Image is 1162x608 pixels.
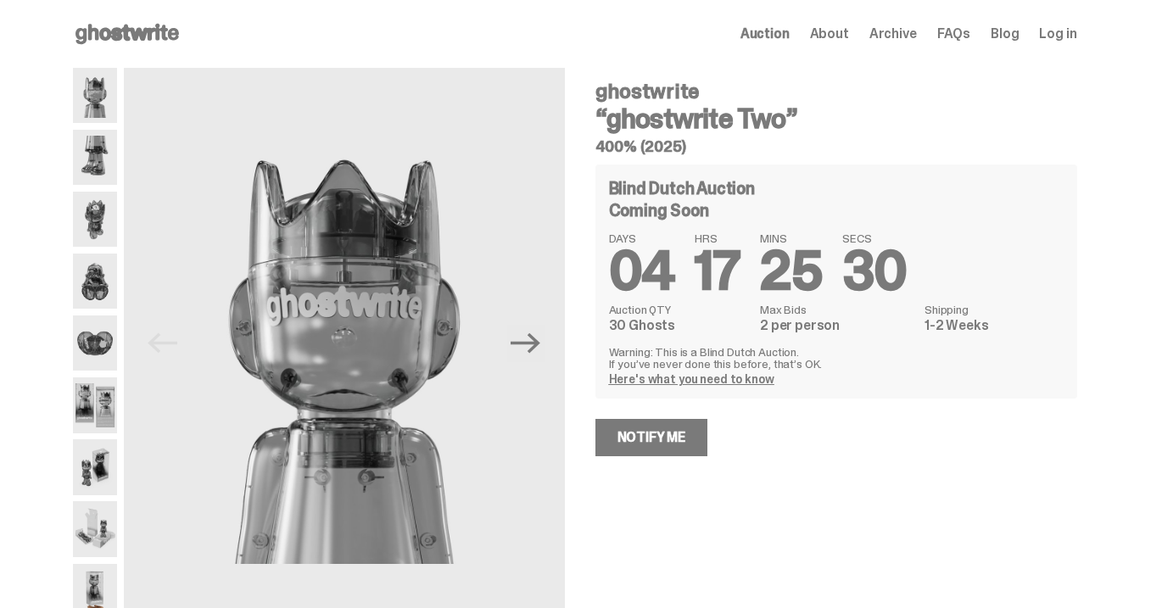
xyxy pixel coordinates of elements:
[609,202,1064,219] div: Coming Soon
[869,27,917,41] a: Archive
[760,236,822,306] span: 25
[595,105,1077,132] h3: “ghostwrite Two”
[842,232,907,244] span: SECS
[609,346,1064,370] p: Warning: This is a Blind Dutch Auction. If you’ve never done this before, that’s OK.
[760,304,914,315] dt: Max Bids
[73,439,117,494] img: ghostwrite_Two_Media_11.png
[609,232,675,244] span: DAYS
[73,68,117,123] img: ghostwrite_Two_Media_1.png
[842,236,907,306] span: 30
[507,325,545,362] button: Next
[925,304,1063,315] dt: Shipping
[595,81,1077,102] h4: ghostwrite
[609,371,774,387] a: Here's what you need to know
[740,27,790,41] a: Auction
[609,180,755,197] h4: Blind Dutch Auction
[609,319,750,332] dd: 30 Ghosts
[810,27,849,41] a: About
[991,27,1019,41] a: Blog
[73,254,117,309] img: ghostwrite_Two_Media_6.png
[595,139,1077,154] h5: 400% (2025)
[1039,27,1076,41] a: Log in
[695,232,740,244] span: HRS
[937,27,970,41] a: FAQs
[73,315,117,371] img: ghostwrite_Two_Media_8.png
[73,501,117,556] img: ghostwrite_Two_Media_13.png
[609,304,750,315] dt: Auction QTY
[73,377,117,432] img: ghostwrite_Two_Media_10.png
[925,319,1063,332] dd: 1-2 Weeks
[609,236,675,306] span: 04
[760,232,822,244] span: MINS
[695,236,740,306] span: 17
[760,319,914,332] dd: 2 per person
[595,419,708,456] a: Notify Me
[73,192,117,247] img: ghostwrite_Two_Media_5.png
[73,130,117,185] img: ghostwrite_Two_Media_3.png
